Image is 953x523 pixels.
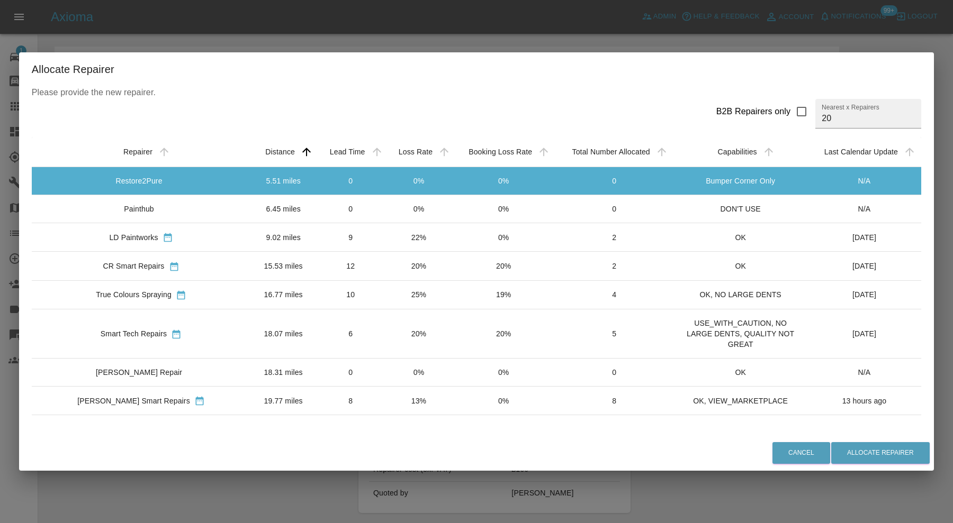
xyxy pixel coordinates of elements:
td: 25% [385,280,452,309]
td: 0% [453,195,555,223]
td: 0 [316,167,385,195]
button: Cancel [772,442,830,464]
td: 6 [555,415,674,444]
td: 0% [453,386,555,415]
td: 4 [555,280,674,309]
td: 2 [555,223,674,251]
td: 19% [453,280,555,309]
td: 0 [316,195,385,223]
td: N/A [807,167,922,195]
td: 20% [453,309,555,358]
div: Lead Time [330,148,365,156]
td: 18.31 miles [250,358,316,386]
td: [DATE] [807,415,922,444]
td: 20% [453,252,555,280]
td: 0% [385,358,452,386]
td: [DATE] [807,223,922,251]
td: 13% [385,386,452,415]
td: 9 [316,223,385,251]
h2: Allocate Repairer [19,52,934,86]
td: 2 [555,252,674,280]
div: CR Smart Repairs [103,261,165,271]
td: [DATE] [807,252,922,280]
td: 20% [385,309,452,358]
td: OK [674,252,807,280]
td: N/A [807,358,922,386]
td: OK [674,223,807,251]
div: Loss Rate [399,148,433,156]
td: USE_WITH_CAUTION, NO LARGE DENTS, QUALITY NOT GREAT [674,309,807,358]
div: Last Calendar Update [824,148,898,156]
div: Capabilities [718,148,757,156]
td: 18.07 miles [250,309,316,358]
div: Booking Loss Rate [469,148,532,156]
td: 0 [555,195,674,223]
td: 12 [316,252,385,280]
td: 0% [453,223,555,251]
td: 22% [385,223,452,251]
td: 0% [453,167,555,195]
div: Kustom Alloys [110,424,158,435]
td: 8 [555,386,674,415]
td: N/A [807,195,922,223]
td: OK, NO LARGE DENTS [674,280,807,309]
td: 5.51 miles [250,167,316,195]
td: OK [674,358,807,386]
td: GOOD REPAIRER [674,415,807,444]
td: 9.02 miles [250,223,316,251]
td: 5 [555,309,674,358]
div: Total Number Allocated [572,148,650,156]
td: 13 hours ago [807,386,922,415]
td: 0 [555,167,674,195]
td: 16.77 miles [250,280,316,309]
td: 6 [316,309,385,358]
td: DON'T USE [674,195,807,223]
p: Please provide the new repairer. [32,86,921,99]
div: Repairer [123,148,152,156]
td: 0 [555,358,674,386]
div: [PERSON_NAME] Smart Repairs [77,396,190,406]
td: 10 [316,280,385,309]
td: OK, VIEW_MARKETPLACE [674,386,807,415]
td: 8 [316,386,385,415]
div: True Colours Spraying [96,289,172,300]
div: B2B Repairers only [716,105,791,118]
td: 8 [316,415,385,444]
div: Painthub [124,204,154,214]
button: Allocate Repairer [831,442,930,464]
div: Smart Tech Repairs [101,328,167,339]
td: 0% [453,415,555,444]
td: 0 [316,358,385,386]
td: Bumper Corner Only [674,167,807,195]
td: 0% [453,358,555,386]
td: 0% [385,195,452,223]
td: 20% [385,252,452,280]
label: Nearest x Repairers [822,103,879,112]
td: 15.53 miles [250,252,316,280]
td: 0% [385,167,452,195]
td: [DATE] [807,280,922,309]
div: LD Paintworks [109,232,158,243]
td: 19.77 miles [250,386,316,415]
td: [DATE] [807,309,922,358]
div: Distance [265,148,295,156]
td: 6.45 miles [250,195,316,223]
td: 20.33 miles [250,415,316,444]
td: 33% [385,415,452,444]
div: [PERSON_NAME] Repair [96,367,182,378]
div: Restore2Pure [115,176,162,186]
